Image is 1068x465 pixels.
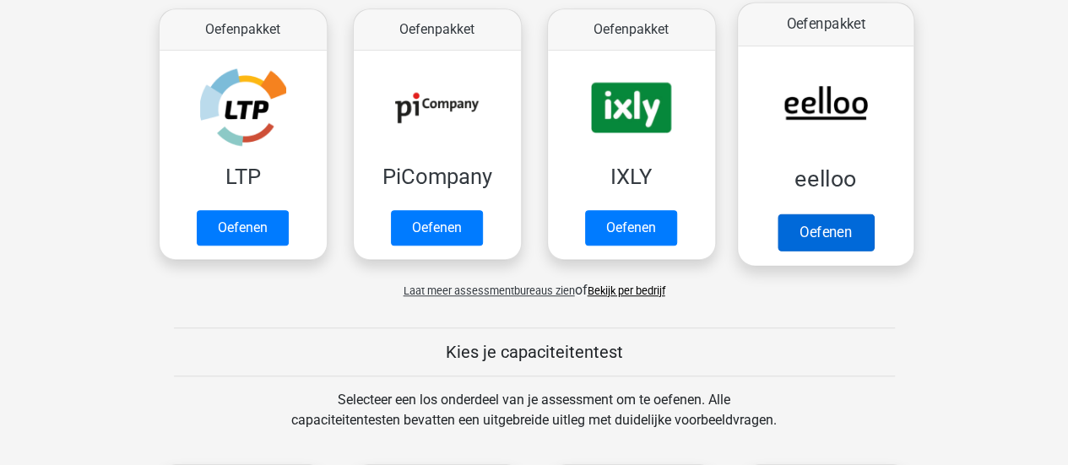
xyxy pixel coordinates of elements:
a: Oefenen [391,210,483,246]
div: of [146,267,923,300]
a: Oefenen [197,210,289,246]
a: Oefenen [585,210,677,246]
a: Bekijk per bedrijf [588,284,665,297]
div: Selecteer een los onderdeel van je assessment om te oefenen. Alle capaciteitentesten bevatten een... [275,390,793,451]
span: Laat meer assessmentbureaus zien [404,284,575,297]
a: Oefenen [777,214,873,251]
h5: Kies je capaciteitentest [174,342,895,362]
